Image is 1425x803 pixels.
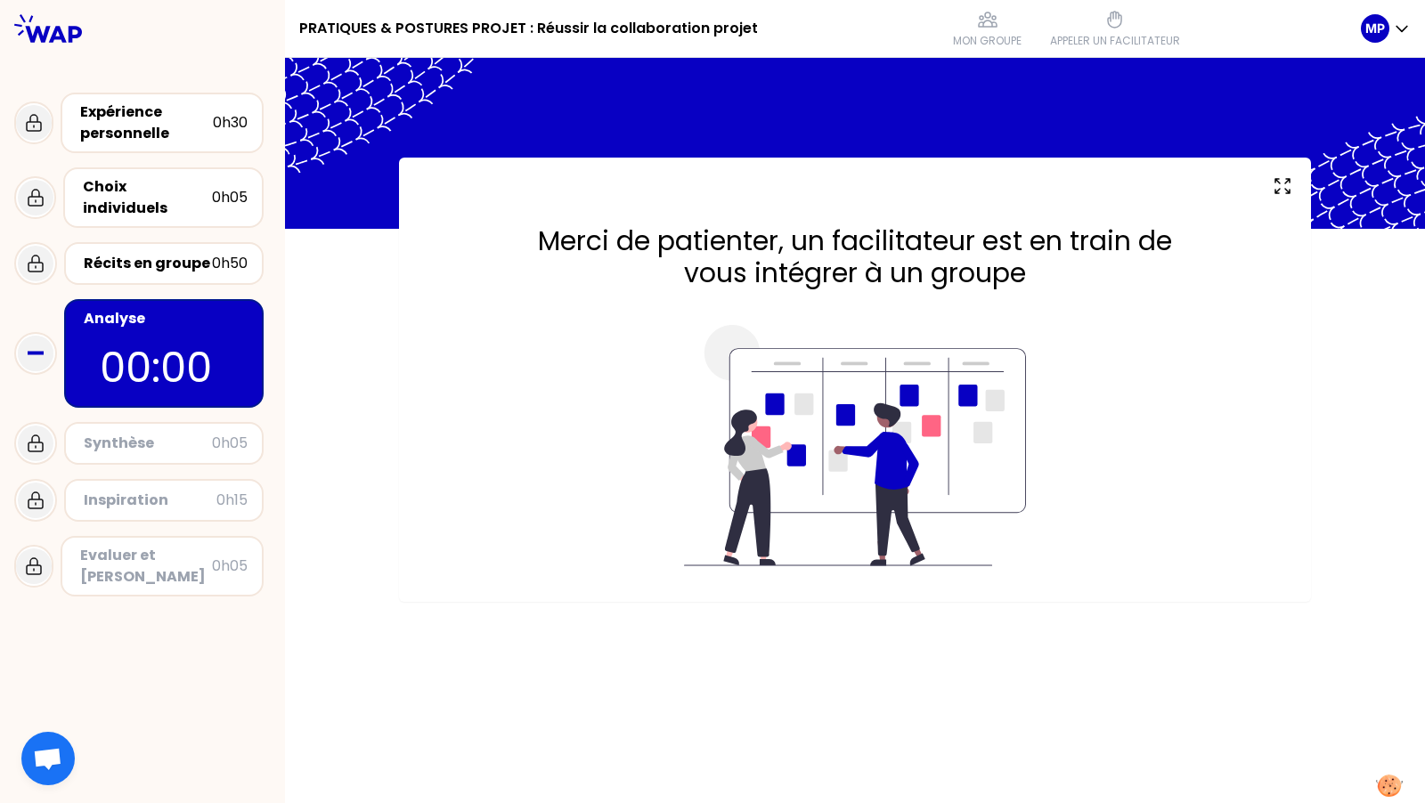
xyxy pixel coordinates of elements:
div: 0h05 [212,556,248,577]
p: MP [1365,20,1385,37]
div: Récits en groupe [84,253,212,274]
div: 0h50 [212,253,248,274]
p: Mon groupe [953,34,1022,48]
div: Evaluer et [PERSON_NAME] [80,545,212,588]
div: 0h30 [213,112,248,134]
div: Inspiration [84,490,216,511]
div: 0h05 [212,433,248,454]
div: Analyse [84,308,248,329]
div: Choix individuels [83,176,212,219]
div: 0h15 [216,490,248,511]
div: Synthèse [84,433,212,454]
div: 0h05 [212,187,248,208]
div: Expérience personnelle [80,101,213,144]
p: 00:00 [100,337,228,399]
button: MP [1361,14,1411,43]
button: Appeler un facilitateur [1043,2,1187,55]
div: Ouvrir le chat [21,732,75,785]
button: Mon groupe [946,2,1029,55]
h2: Merci de patienter, un facilitateur est en train de vous intégrer à un groupe [435,225,1275,289]
p: Appeler un facilitateur [1050,34,1180,48]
